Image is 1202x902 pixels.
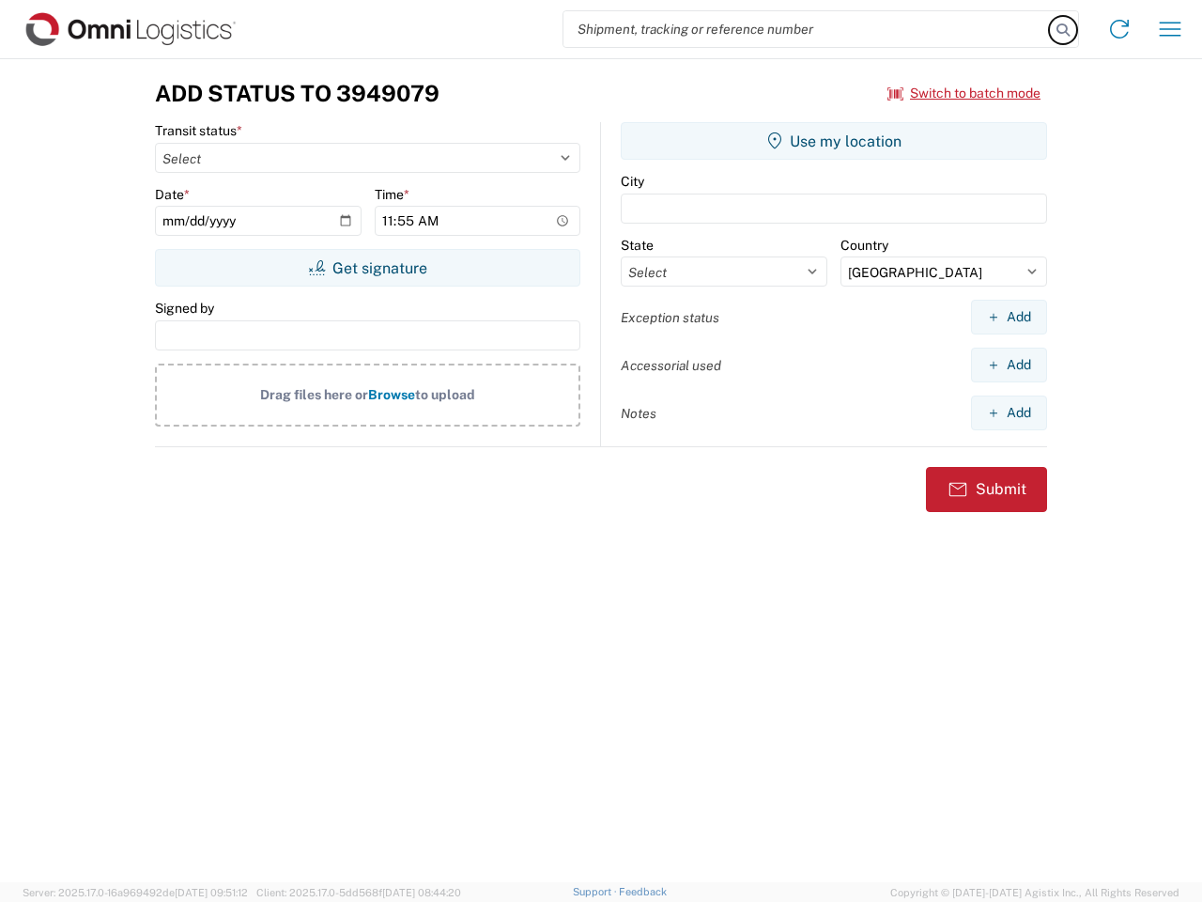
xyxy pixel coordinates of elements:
label: Date [155,186,190,203]
button: Submit [926,467,1047,512]
label: City [621,173,644,190]
label: Accessorial used [621,357,721,374]
button: Add [971,348,1047,382]
span: Server: 2025.17.0-16a969492de [23,887,248,898]
h3: Add Status to 3949079 [155,80,439,107]
label: Notes [621,405,656,422]
button: Add [971,300,1047,334]
button: Add [971,396,1047,430]
label: Signed by [155,300,214,317]
span: to upload [415,387,475,402]
span: Drag files here or [260,387,368,402]
label: State [621,237,654,254]
button: Use my location [621,122,1047,160]
span: Copyright © [DATE]-[DATE] Agistix Inc., All Rights Reserved [890,884,1179,901]
span: [DATE] 09:51:12 [175,887,248,898]
span: [DATE] 08:44:20 [382,887,461,898]
button: Get signature [155,249,580,287]
a: Support [573,886,620,897]
a: Feedback [619,886,667,897]
span: Browse [368,387,415,402]
label: Transit status [155,122,242,139]
label: Country [840,237,888,254]
span: Client: 2025.17.0-5dd568f [256,887,461,898]
input: Shipment, tracking or reference number [563,11,1050,47]
button: Switch to batch mode [887,78,1040,109]
label: Time [375,186,409,203]
label: Exception status [621,309,719,326]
